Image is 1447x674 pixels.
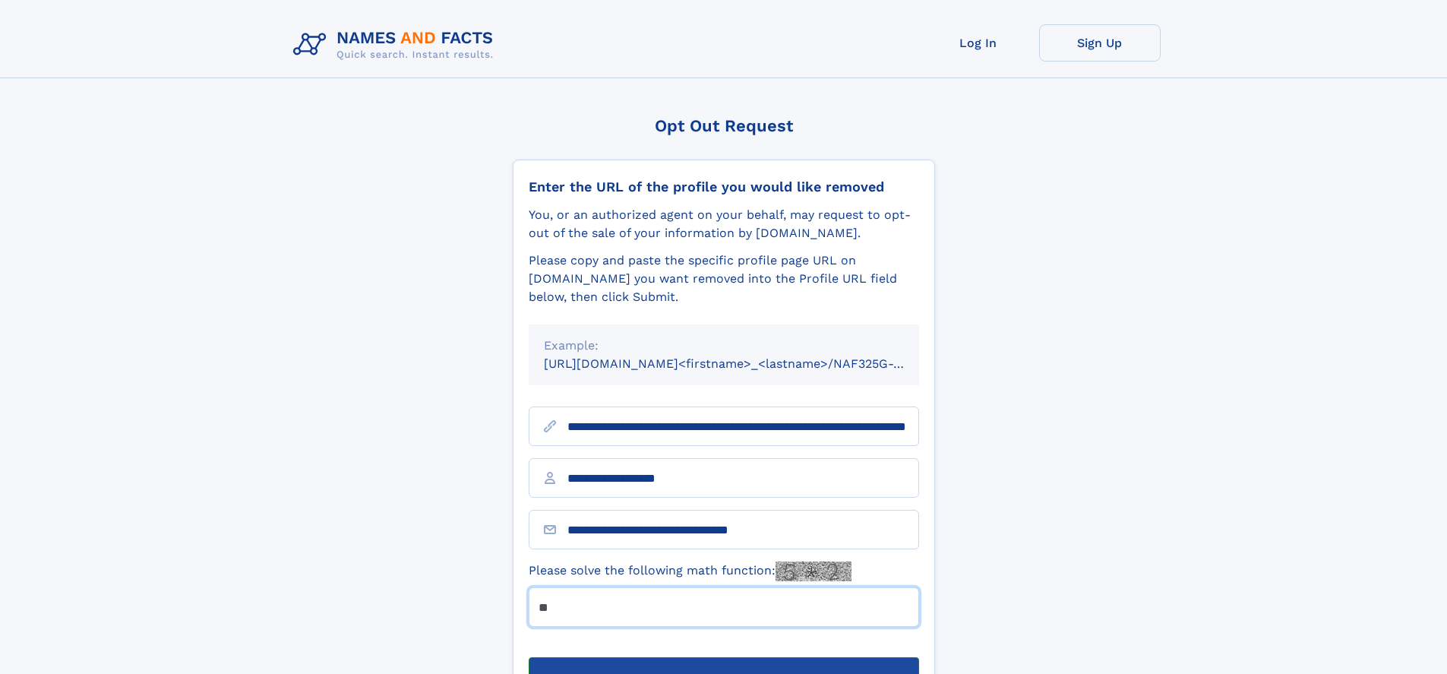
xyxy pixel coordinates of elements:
[544,356,948,371] small: [URL][DOMAIN_NAME]<firstname>_<lastname>/NAF325G-xxxxxxxx
[544,337,904,355] div: Example:
[287,24,506,65] img: Logo Names and Facts
[1039,24,1161,62] a: Sign Up
[918,24,1039,62] a: Log In
[513,116,935,135] div: Opt Out Request
[529,179,919,195] div: Enter the URL of the profile you would like removed
[529,206,919,242] div: You, or an authorized agent on your behalf, may request to opt-out of the sale of your informatio...
[529,252,919,306] div: Please copy and paste the specific profile page URL on [DOMAIN_NAME] you want removed into the Pr...
[529,562,851,581] label: Please solve the following math function:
